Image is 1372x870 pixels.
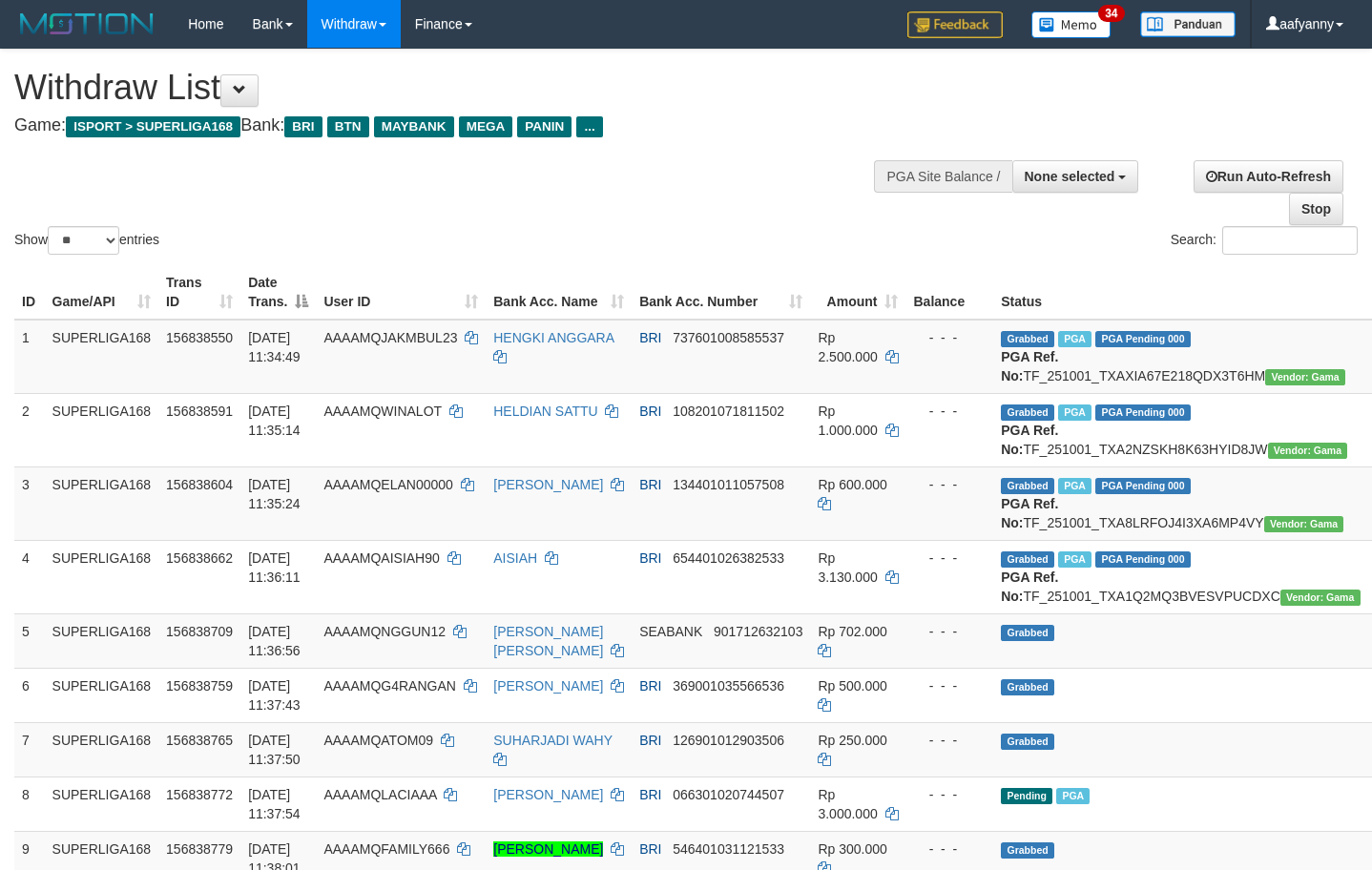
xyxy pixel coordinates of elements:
div: - - - [913,475,986,494]
a: SUHARJADI WAHY [493,733,612,748]
td: 8 [14,777,45,831]
td: SUPERLIGA168 [45,668,159,722]
td: SUPERLIGA168 [45,466,159,540]
td: 7 [14,722,45,777]
span: Rp 250.000 [818,733,886,748]
span: [DATE] 11:37:50 [248,733,301,767]
th: Trans ID: activate to sort column ascending [158,265,240,320]
span: Copy 134401011057508 to clipboard [673,477,784,492]
span: AAAAMQFAMILY666 [323,841,449,857]
span: BRI [639,733,661,748]
th: Bank Acc. Number: activate to sort column ascending [632,265,810,320]
span: ISPORT > SUPERLIGA168 [66,116,240,137]
a: Stop [1289,193,1343,225]
span: [DATE] 11:37:43 [248,678,301,713]
label: Search: [1171,226,1358,255]
span: BRI [639,477,661,492]
span: 156838591 [166,404,233,419]
th: ID [14,265,45,320]
a: AISIAH [493,550,537,566]
span: 156838550 [166,330,233,345]
td: TF_251001_TXA2NZSKH8K63HYID8JW [993,393,1367,466]
select: Showentries [48,226,119,255]
span: Marked by aafsengchandara [1058,551,1091,568]
span: 156838662 [166,550,233,566]
span: AAAAMQELAN00000 [323,477,452,492]
b: PGA Ref. No: [1001,349,1058,383]
span: Marked by aafsengchandara [1058,404,1091,421]
span: Rp 3.000.000 [818,787,877,821]
span: MAYBANK [374,116,454,137]
td: TF_251001_TXAXIA67E218QDX3T6HM [993,320,1367,394]
th: Game/API: activate to sort column ascending [45,265,159,320]
span: Rp 1.000.000 [818,404,877,438]
td: 6 [14,668,45,722]
span: 34 [1098,5,1124,22]
span: AAAAMQAISIAH90 [323,550,439,566]
span: Copy 066301020744507 to clipboard [673,787,784,802]
span: AAAAMQNGGUN12 [323,624,446,639]
span: Grabbed [1001,734,1054,750]
span: Rp 702.000 [818,624,886,639]
div: - - - [913,402,986,421]
span: 156838772 [166,787,233,802]
a: [PERSON_NAME] [493,477,603,492]
span: Vendor URL: https://trx31.1velocity.biz [1265,369,1345,385]
span: Vendor URL: https://trx31.1velocity.biz [1280,590,1361,606]
span: Copy 108201071811502 to clipboard [673,404,784,419]
div: - - - [913,839,986,859]
th: Balance [905,265,993,320]
td: SUPERLIGA168 [45,320,159,394]
td: 1 [14,320,45,394]
span: Grabbed [1001,842,1054,859]
td: 3 [14,466,45,540]
div: PGA Site Balance / [874,160,1011,193]
span: [DATE] 11:37:54 [248,787,301,821]
a: HENGKI ANGGARA [493,330,613,345]
span: PGA Pending [1095,331,1191,347]
td: TF_251001_TXA1Q2MQ3BVESVPUCDXC [993,540,1367,613]
span: MEGA [459,116,513,137]
span: AAAAMQWINALOT [323,404,441,419]
span: AAAAMQLACIAAA [323,787,436,802]
th: Date Trans.: activate to sort column descending [240,265,316,320]
span: [DATE] 11:36:11 [248,550,301,585]
a: [PERSON_NAME] [493,841,603,857]
label: Show entries [14,226,159,255]
span: Vendor URL: https://trx31.1velocity.biz [1268,443,1348,459]
h1: Withdraw List [14,69,896,107]
span: BTN [327,116,369,137]
div: - - - [913,549,986,568]
a: [PERSON_NAME] [493,678,603,694]
span: Grabbed [1001,551,1054,568]
th: Bank Acc. Name: activate to sort column ascending [486,265,632,320]
span: [DATE] 11:34:49 [248,330,301,364]
span: [DATE] 11:36:56 [248,624,301,658]
span: None selected [1025,169,1115,184]
span: Grabbed [1001,679,1054,695]
span: Grabbed [1001,625,1054,641]
td: SUPERLIGA168 [45,393,159,466]
button: None selected [1012,160,1139,193]
a: HELDIAN SATTU [493,404,597,419]
b: PGA Ref. No: [1001,570,1058,604]
span: [DATE] 11:35:14 [248,404,301,438]
span: Marked by aafsengchandara [1058,478,1091,494]
div: - - - [913,676,986,695]
span: Grabbed [1001,478,1054,494]
span: 156838759 [166,678,233,694]
span: PGA Pending [1095,551,1191,568]
span: AAAAMQG4RANGAN [323,678,455,694]
th: User ID: activate to sort column ascending [316,265,486,320]
span: Rp 300.000 [818,841,886,857]
td: SUPERLIGA168 [45,540,159,613]
a: [PERSON_NAME] [493,787,603,802]
span: [DATE] 11:35:24 [248,477,301,511]
td: SUPERLIGA168 [45,777,159,831]
span: Copy 654401026382533 to clipboard [673,550,784,566]
span: Marked by aafsengchandara [1058,331,1091,347]
span: Copy 737601008585537 to clipboard [673,330,784,345]
span: AAAAMQATOM09 [323,733,433,748]
span: BRI [639,550,661,566]
span: BRI [639,330,661,345]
